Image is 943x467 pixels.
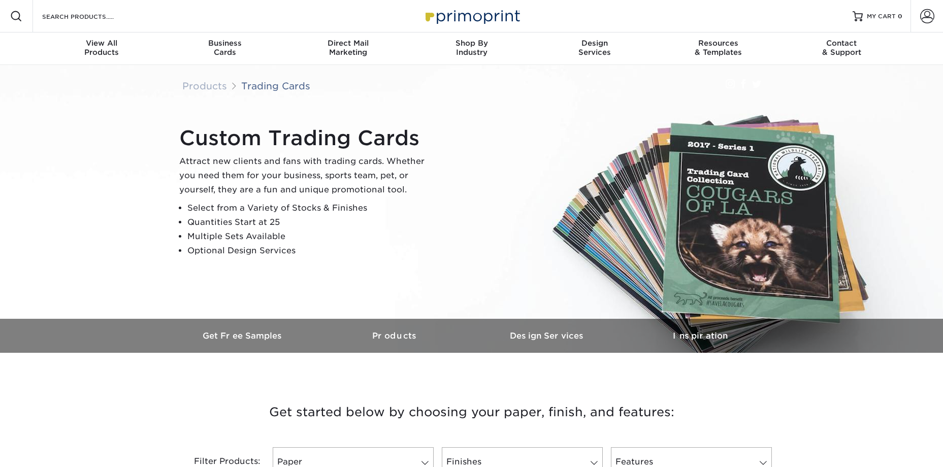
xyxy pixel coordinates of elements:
[179,126,433,150] h1: Custom Trading Cards
[533,39,657,57] div: Services
[167,319,319,353] a: Get Free Samples
[163,39,286,48] span: Business
[40,39,164,57] div: Products
[163,32,286,65] a: BusinessCards
[167,331,319,341] h3: Get Free Samples
[780,32,903,65] a: Contact& Support
[533,32,657,65] a: DesignServices
[657,39,780,57] div: & Templates
[867,12,896,21] span: MY CART
[187,229,433,244] li: Multiple Sets Available
[780,39,903,57] div: & Support
[319,319,472,353] a: Products
[40,39,164,48] span: View All
[624,319,776,353] a: Inspiration
[182,80,227,91] a: Products
[286,39,410,57] div: Marketing
[163,39,286,57] div: Cards
[624,331,776,341] h3: Inspiration
[40,32,164,65] a: View AllProducts
[898,13,902,20] span: 0
[410,39,533,57] div: Industry
[472,319,624,353] a: Design Services
[179,154,433,197] p: Attract new clients and fans with trading cards. Whether you need them for your business, sports ...
[410,39,533,48] span: Shop By
[187,244,433,258] li: Optional Design Services
[780,39,903,48] span: Contact
[657,32,780,65] a: Resources& Templates
[286,32,410,65] a: Direct MailMarketing
[241,80,310,91] a: Trading Cards
[187,215,433,229] li: Quantities Start at 25
[41,10,140,22] input: SEARCH PRODUCTS.....
[286,39,410,48] span: Direct Mail
[175,389,769,435] h3: Get started below by choosing your paper, finish, and features:
[533,39,657,48] span: Design
[472,331,624,341] h3: Design Services
[657,39,780,48] span: Resources
[319,331,472,341] h3: Products
[421,5,523,27] img: Primoprint
[410,32,533,65] a: Shop ByIndustry
[187,201,433,215] li: Select from a Variety of Stocks & Finishes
